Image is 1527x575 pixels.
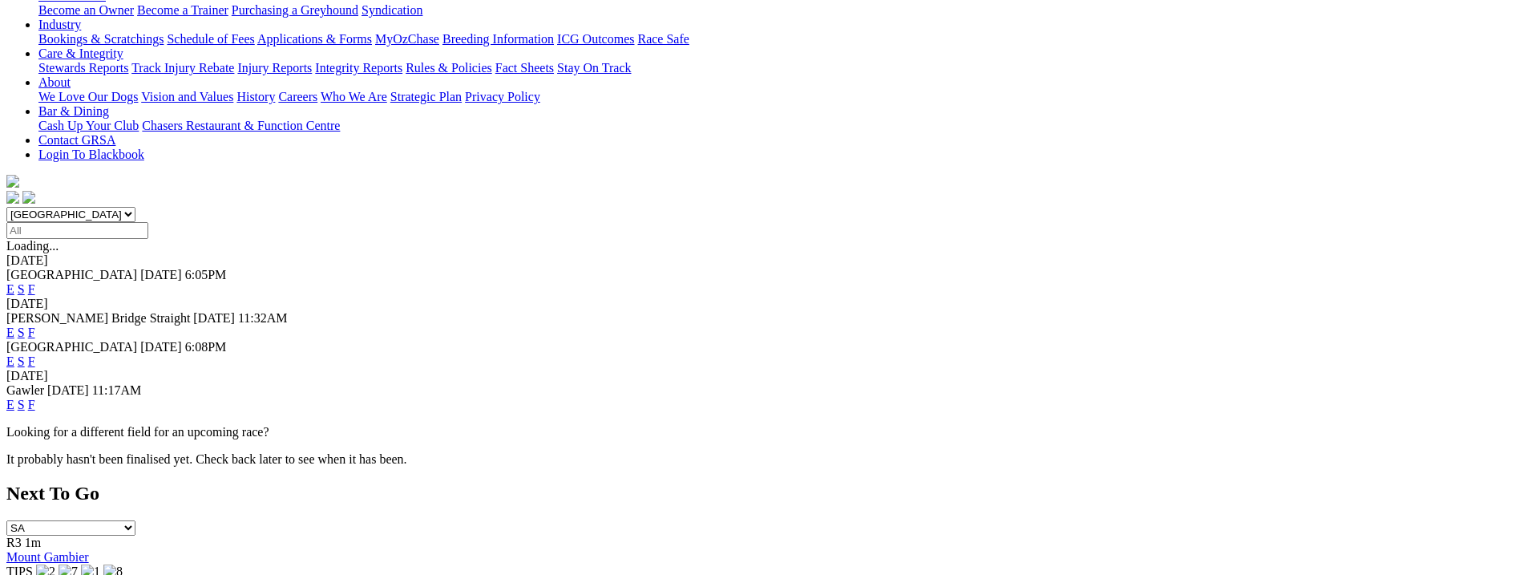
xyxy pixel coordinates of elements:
[92,383,142,397] span: 11:17AM
[375,32,439,46] a: MyOzChase
[38,75,71,89] a: About
[22,191,35,204] img: twitter.svg
[38,32,164,46] a: Bookings & Scratchings
[6,452,407,466] partial: It probably hasn't been finalised yet. Check back later to see when it has been.
[137,3,228,17] a: Become a Trainer
[142,119,340,132] a: Chasers Restaurant & Function Centre
[38,90,138,103] a: We Love Our Dogs
[6,297,1521,311] div: [DATE]
[38,90,1521,104] div: About
[6,239,59,253] span: Loading...
[38,61,128,75] a: Stewards Reports
[6,369,1521,383] div: [DATE]
[38,148,144,161] a: Login To Blackbook
[406,61,492,75] a: Rules & Policies
[6,550,89,564] a: Mount Gambier
[315,61,402,75] a: Integrity Reports
[278,90,317,103] a: Careers
[38,3,1521,18] div: Get Involved
[38,3,134,17] a: Become an Owner
[557,61,631,75] a: Stay On Track
[47,383,89,397] span: [DATE]
[6,311,190,325] span: [PERSON_NAME] Bridge Straight
[557,32,634,46] a: ICG Outcomes
[185,340,227,354] span: 6:08PM
[257,32,372,46] a: Applications & Forms
[6,282,14,296] a: E
[6,222,148,239] input: Select date
[140,268,182,281] span: [DATE]
[6,483,1521,504] h2: Next To Go
[6,326,14,339] a: E
[38,18,81,31] a: Industry
[28,326,35,339] a: F
[131,61,234,75] a: Track Injury Rebate
[38,32,1521,47] div: Industry
[362,3,422,17] a: Syndication
[38,133,115,147] a: Contact GRSA
[6,536,22,549] span: R3
[637,32,689,46] a: Race Safe
[167,32,254,46] a: Schedule of Fees
[6,354,14,368] a: E
[237,61,312,75] a: Injury Reports
[6,425,1521,439] p: Looking for a different field for an upcoming race?
[140,340,182,354] span: [DATE]
[38,47,123,60] a: Care & Integrity
[141,90,233,103] a: Vision and Values
[193,311,235,325] span: [DATE]
[38,119,1521,133] div: Bar & Dining
[25,536,41,549] span: 1m
[442,32,554,46] a: Breeding Information
[6,253,1521,268] div: [DATE]
[6,340,137,354] span: [GEOGRAPHIC_DATA]
[321,90,387,103] a: Who We Are
[38,119,139,132] a: Cash Up Your Club
[495,61,554,75] a: Fact Sheets
[28,398,35,411] a: F
[6,383,44,397] span: Gawler
[28,354,35,368] a: F
[38,104,109,118] a: Bar & Dining
[238,311,288,325] span: 11:32AM
[28,282,35,296] a: F
[6,175,19,188] img: logo-grsa-white.png
[6,268,137,281] span: [GEOGRAPHIC_DATA]
[18,354,25,368] a: S
[38,61,1521,75] div: Care & Integrity
[236,90,275,103] a: History
[6,191,19,204] img: facebook.svg
[18,326,25,339] a: S
[465,90,540,103] a: Privacy Policy
[6,398,14,411] a: E
[18,398,25,411] a: S
[185,268,227,281] span: 6:05PM
[18,282,25,296] a: S
[390,90,462,103] a: Strategic Plan
[232,3,358,17] a: Purchasing a Greyhound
